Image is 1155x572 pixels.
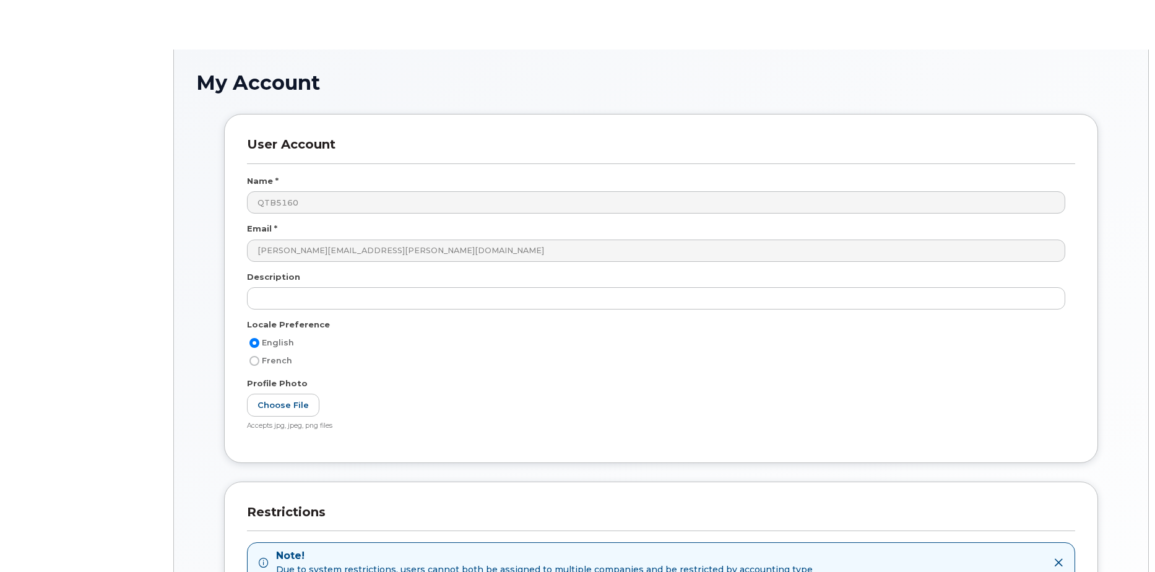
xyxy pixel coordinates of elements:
label: Profile Photo [247,378,308,389]
h3: Restrictions [247,505,1075,531]
strong: Note! [276,549,813,563]
label: Email * [247,223,277,235]
input: English [249,338,259,348]
label: Choose File [247,394,319,417]
label: Description [247,271,300,283]
h1: My Account [196,72,1126,93]
label: Name * [247,175,279,187]
input: French [249,356,259,366]
label: Locale Preference [247,319,330,331]
h3: User Account [247,137,1075,163]
span: English [262,338,294,347]
div: Accepts jpg, jpeg, png files [247,422,1065,431]
span: French [262,356,292,365]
